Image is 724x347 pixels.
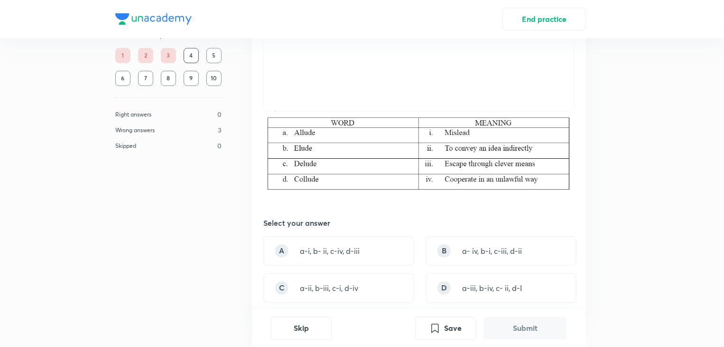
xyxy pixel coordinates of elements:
p: 0 [217,109,222,119]
div: 6 [115,71,130,86]
div: 3 [161,48,176,63]
h5: Select your answer [263,217,330,229]
button: Submit [483,317,567,339]
div: 8 [161,71,176,86]
img: Company Logo [115,13,192,25]
p: a- iv, b-i, c-iii, d-ii [462,245,522,257]
p: Wrong answers [115,126,155,135]
div: A [275,244,288,258]
button: End practice [502,8,586,30]
div: D [437,281,451,295]
div: 9 [184,71,199,86]
button: Skip [271,317,332,339]
p: a-i, b- ii, c-iv, d-iii [300,245,360,257]
div: 1 [115,48,130,63]
div: 2 [138,48,153,63]
div: 7 [138,71,153,86]
p: 3 [218,125,222,135]
div: 5 [206,48,222,63]
div: 4 [184,48,199,63]
img: 17-09-21-12:50:27-PM [263,111,575,199]
button: Save [415,317,476,339]
div: 10 [206,71,222,86]
p: a-ii, b-iii, c-i, d-iv [300,282,358,294]
p: a-iii, b-iv, c- ii, d-I [462,282,522,294]
p: 0 [217,141,222,151]
div: C [275,281,288,295]
p: Right answers [115,110,151,119]
div: B [437,244,451,258]
p: Skipped [115,142,136,150]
